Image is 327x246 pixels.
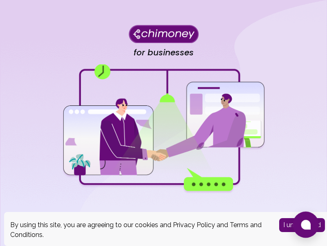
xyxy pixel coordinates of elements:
button: Accept cookies [279,218,325,232]
img: for businesses [61,64,266,194]
a: Privacy Policy [173,221,215,229]
button: Open chat window [293,212,319,238]
h4: for businesses [134,48,194,58]
div: By using this site, you are agreeing to our cookies and and . [10,220,267,240]
img: Chimoney for businesses [129,25,199,43]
